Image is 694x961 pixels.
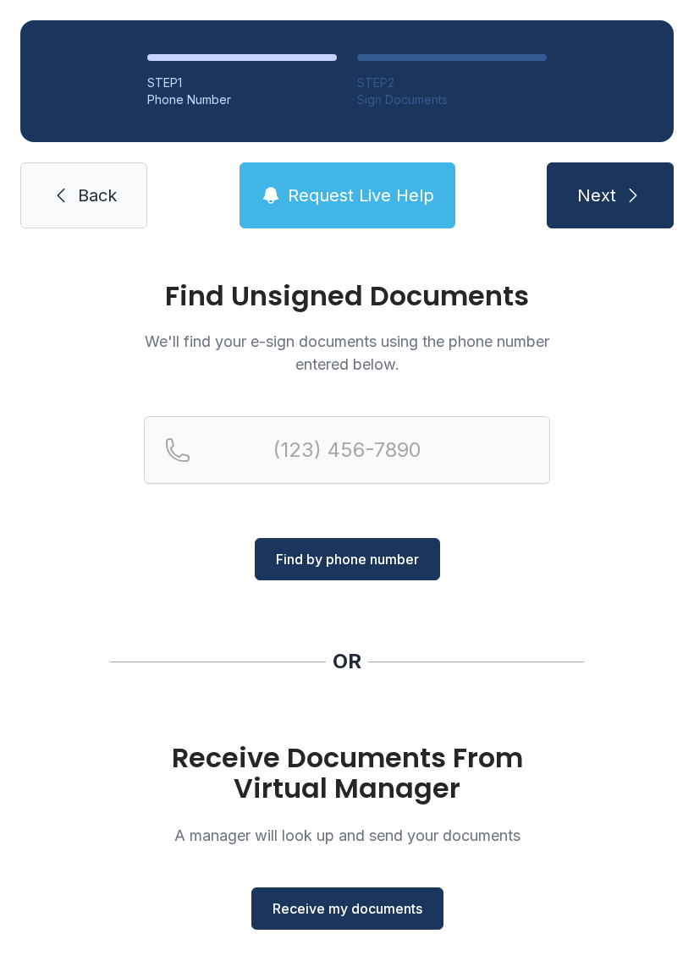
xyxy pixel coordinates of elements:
[357,91,547,108] div: Sign Documents
[276,549,419,569] span: Find by phone number
[273,898,422,919] span: Receive my documents
[357,74,547,91] div: STEP 2
[577,184,616,207] span: Next
[144,283,550,310] h1: Find Unsigned Documents
[288,184,434,207] span: Request Live Help
[78,184,117,207] span: Back
[144,416,550,484] input: Reservation phone number
[144,330,550,376] p: We'll find your e-sign documents using the phone number entered below.
[144,824,550,847] p: A manager will look up and send your documents
[333,648,361,675] div: OR
[147,91,337,108] div: Phone Number
[147,74,337,91] div: STEP 1
[144,743,550,804] h1: Receive Documents From Virtual Manager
